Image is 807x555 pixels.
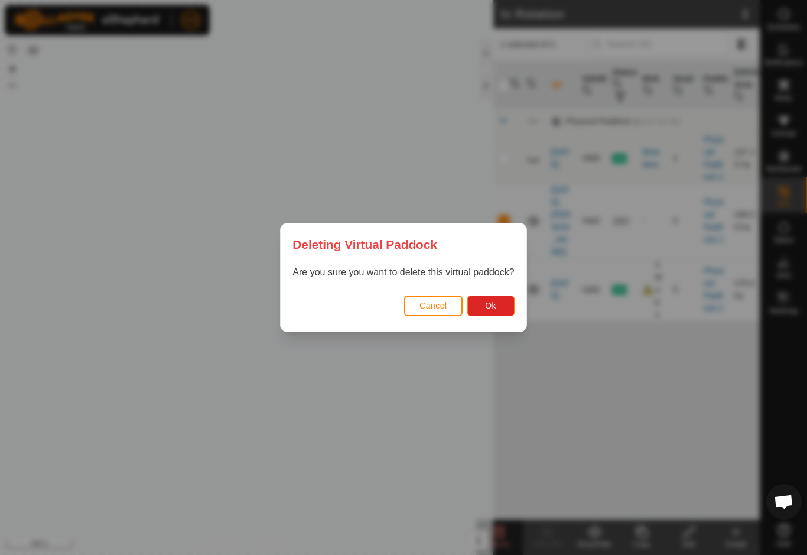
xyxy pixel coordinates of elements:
p: Are you sure you want to delete this virtual paddock? [292,265,514,280]
span: Deleting Virtual Paddock [292,235,437,254]
button: Ok [467,296,515,316]
button: Cancel [404,296,463,316]
span: Ok [485,301,496,310]
span: Cancel [419,301,447,310]
div: Open chat [766,484,802,520]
